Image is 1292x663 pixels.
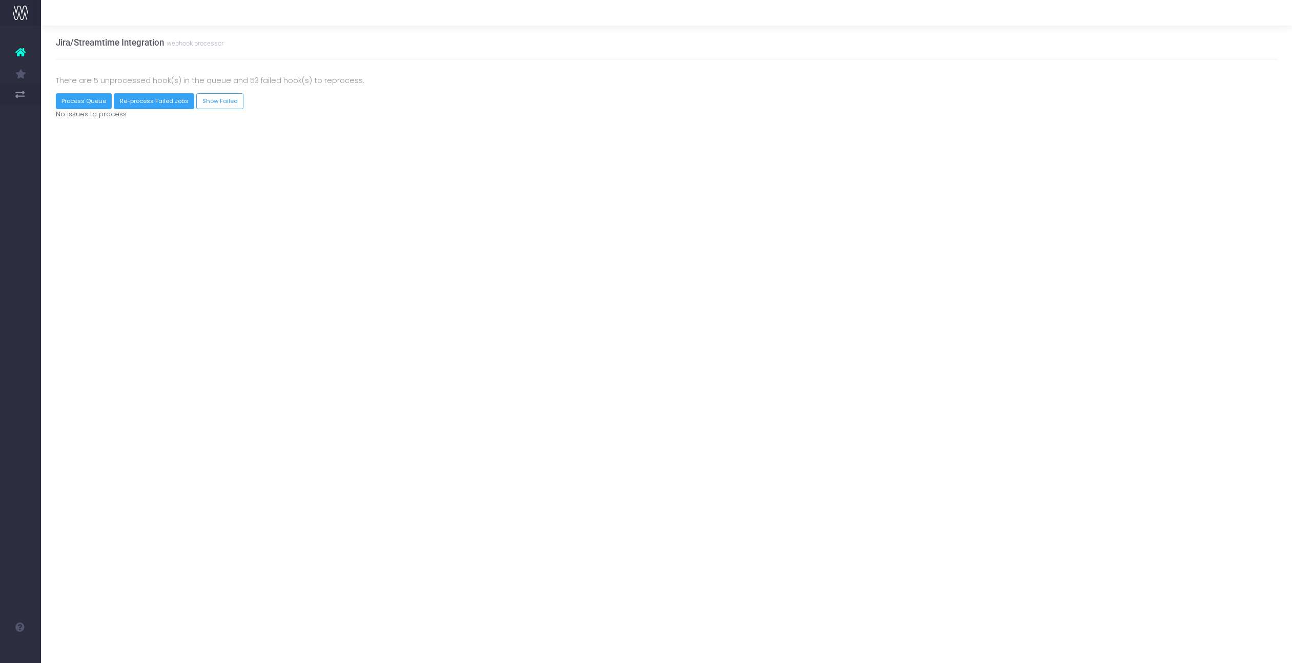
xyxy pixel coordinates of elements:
button: Re-process Failed Jobs [114,93,194,109]
h3: Jira/Streamtime Integration [56,37,223,48]
button: Process Queue [56,93,112,109]
div: No issues to process [48,109,1285,119]
p: There are 5 unprocessed hook(s) in the queue and 53 failed hook(s) to reprocess. [56,74,1278,87]
a: Show Failed [196,93,243,109]
img: images/default_profile_image.png [13,643,28,658]
small: webhook processor [164,37,223,48]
